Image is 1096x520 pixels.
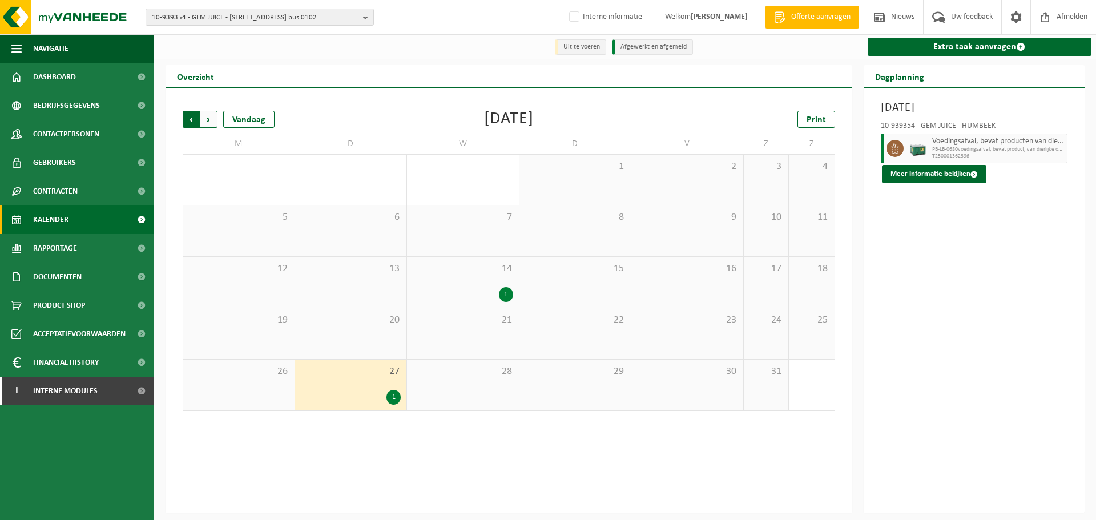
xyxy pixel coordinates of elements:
[797,111,835,128] a: Print
[33,263,82,291] span: Documenten
[909,140,926,157] img: PB-LB-0680-HPE-GN-01
[33,177,78,205] span: Contracten
[189,263,289,275] span: 12
[33,148,76,177] span: Gebruikers
[637,211,738,224] span: 9
[33,348,99,377] span: Financial History
[301,314,401,326] span: 20
[33,377,98,405] span: Interne modules
[795,211,828,224] span: 11
[183,134,295,154] td: M
[567,9,642,26] label: Interne informatie
[33,205,68,234] span: Kalender
[525,263,626,275] span: 15
[33,91,100,120] span: Bedrijfsgegevens
[691,13,748,21] strong: [PERSON_NAME]
[499,287,513,302] div: 1
[882,165,986,183] button: Meer informatie bekijken
[33,234,77,263] span: Rapportage
[932,137,1065,146] span: Voedingsafval, bevat producten van dierlijke oorsprong, onverpakt, categorie 3
[765,6,859,29] a: Offerte aanvragen
[932,153,1065,160] span: T250001362396
[519,134,632,154] td: D
[525,365,626,378] span: 29
[33,320,126,348] span: Acceptatievoorwaarden
[413,314,513,326] span: 21
[795,160,828,173] span: 4
[555,39,606,55] li: Uit te voeren
[864,65,936,87] h2: Dagplanning
[223,111,275,128] div: Vandaag
[744,134,789,154] td: Z
[881,99,1068,116] h3: [DATE]
[183,111,200,128] span: Vorige
[152,9,358,26] span: 10-939354 - GEM JUICE - [STREET_ADDRESS] bus 0102
[637,365,738,378] span: 30
[189,365,289,378] span: 26
[11,377,22,405] span: I
[484,111,534,128] div: [DATE]
[200,111,217,128] span: Volgende
[750,365,783,378] span: 31
[33,291,85,320] span: Product Shop
[301,263,401,275] span: 13
[413,365,513,378] span: 28
[637,263,738,275] span: 16
[750,160,783,173] span: 3
[525,314,626,326] span: 22
[33,63,76,91] span: Dashboard
[189,314,289,326] span: 19
[295,134,408,154] td: D
[788,11,853,23] span: Offerte aanvragen
[881,122,1068,134] div: 10-939354 - GEM JUICE - HUMBEEK
[868,38,1092,56] a: Extra taak aanvragen
[413,263,513,275] span: 14
[631,134,744,154] td: V
[189,211,289,224] span: 5
[33,120,99,148] span: Contactpersonen
[386,390,401,405] div: 1
[525,160,626,173] span: 1
[146,9,374,26] button: 10-939354 - GEM JUICE - [STREET_ADDRESS] bus 0102
[750,211,783,224] span: 10
[750,314,783,326] span: 24
[525,211,626,224] span: 8
[750,263,783,275] span: 17
[789,134,835,154] td: Z
[637,160,738,173] span: 2
[301,211,401,224] span: 6
[612,39,693,55] li: Afgewerkt en afgemeld
[413,211,513,224] span: 7
[407,134,519,154] td: W
[33,34,68,63] span: Navigatie
[932,146,1065,153] span: PB-LB-0680voedingsafval, bevat product, van dierlijke oorspr
[807,115,826,124] span: Print
[301,365,401,378] span: 27
[795,263,828,275] span: 18
[795,314,828,326] span: 25
[637,314,738,326] span: 23
[166,65,225,87] h2: Overzicht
